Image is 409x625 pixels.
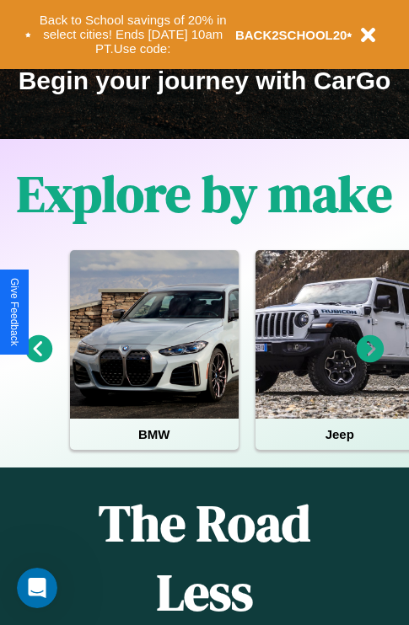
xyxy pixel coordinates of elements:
b: BACK2SCHOOL20 [235,28,347,42]
button: Back to School savings of 20% in select cities! Ends [DATE] 10am PT.Use code: [31,8,235,61]
div: Give Feedback [8,278,20,346]
iframe: Intercom live chat [17,568,57,608]
h1: Explore by make [17,159,392,228]
h4: BMW [70,419,239,450]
